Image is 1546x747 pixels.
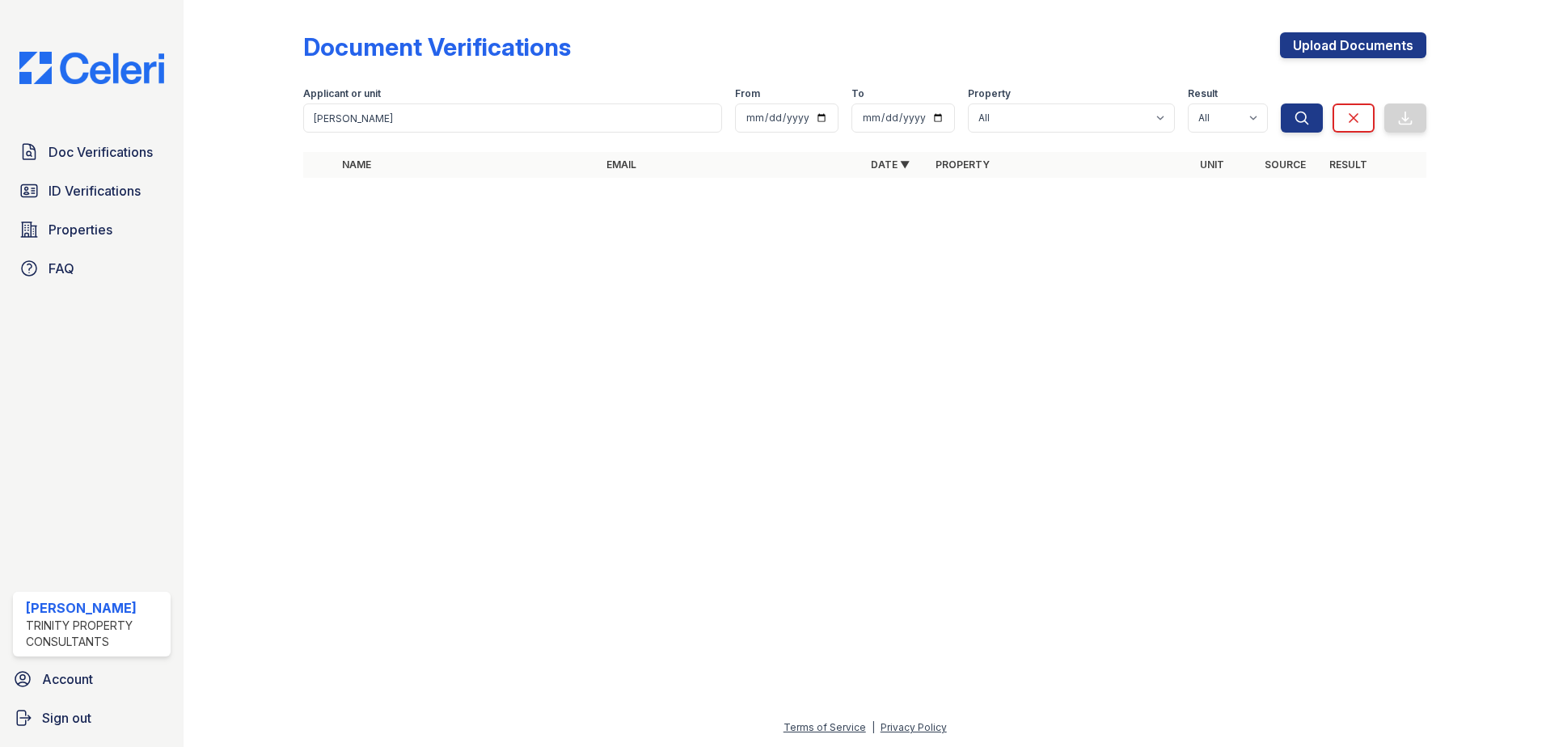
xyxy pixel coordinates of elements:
[6,702,177,734] a: Sign out
[1200,158,1224,171] a: Unit
[881,721,947,733] a: Privacy Policy
[6,52,177,84] img: CE_Logo_Blue-a8612792a0a2168367f1c8372b55b34899dd931a85d93a1a3d3e32e68fde9ad4.png
[784,721,866,733] a: Terms of Service
[303,87,381,100] label: Applicant or unit
[342,158,371,171] a: Name
[49,181,141,200] span: ID Verifications
[13,136,171,168] a: Doc Verifications
[936,158,990,171] a: Property
[303,103,722,133] input: Search by name, email, or unit number
[735,87,760,100] label: From
[49,220,112,239] span: Properties
[42,669,93,689] span: Account
[13,213,171,246] a: Properties
[872,721,875,733] div: |
[1329,158,1367,171] a: Result
[606,158,636,171] a: Email
[13,175,171,207] a: ID Verifications
[42,708,91,728] span: Sign out
[851,87,864,100] label: To
[968,87,1011,100] label: Property
[1188,87,1218,100] label: Result
[26,598,164,618] div: [PERSON_NAME]
[1280,32,1426,58] a: Upload Documents
[871,158,910,171] a: Date ▼
[26,618,164,650] div: Trinity Property Consultants
[49,142,153,162] span: Doc Verifications
[303,32,571,61] div: Document Verifications
[13,252,171,285] a: FAQ
[1265,158,1306,171] a: Source
[49,259,74,278] span: FAQ
[6,663,177,695] a: Account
